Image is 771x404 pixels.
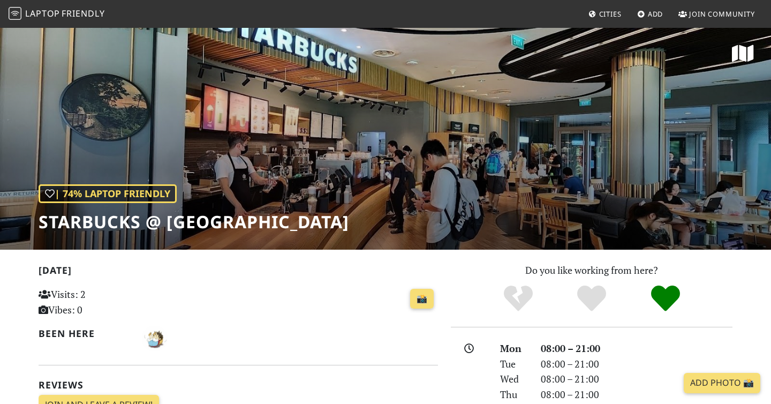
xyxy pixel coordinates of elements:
[674,4,759,24] a: Join Community
[9,5,105,24] a: LaptopFriendly LaptopFriendly
[142,331,168,344] span: Sing May
[534,371,739,387] div: 08:00 – 21:00
[494,356,534,372] div: Tue
[451,263,732,278] p: Do you like working from here?
[39,265,438,280] h2: [DATE]
[584,4,626,24] a: Cities
[599,9,622,19] span: Cities
[534,387,739,402] div: 08:00 – 21:00
[555,284,629,313] div: Yes
[684,373,760,393] a: Add Photo 📸
[494,371,534,387] div: Wed
[629,284,702,313] div: Definitely!
[62,8,104,19] span: Friendly
[9,7,21,20] img: LaptopFriendly
[648,9,663,19] span: Add
[689,9,755,19] span: Join Community
[25,8,60,19] span: Laptop
[534,341,739,356] div: 08:00 – 21:00
[142,326,168,351] img: 5199-sing-may.jpg
[39,184,177,203] div: | 74% Laptop Friendly
[39,328,129,339] h2: Been here
[633,4,668,24] a: Add
[39,287,163,318] p: Visits: 2 Vibes: 0
[39,212,349,232] h1: Starbucks @ [GEOGRAPHIC_DATA]
[410,289,434,309] a: 📸
[494,341,534,356] div: Mon
[494,387,534,402] div: Thu
[534,356,739,372] div: 08:00 – 21:00
[481,284,555,313] div: No
[39,379,438,391] h2: Reviews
